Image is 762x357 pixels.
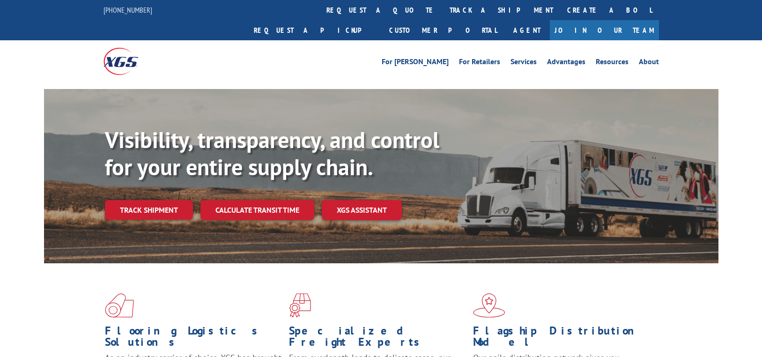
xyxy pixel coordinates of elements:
[473,293,505,318] img: xgs-icon-flagship-distribution-model-red
[105,325,282,352] h1: Flooring Logistics Solutions
[105,200,193,220] a: Track shipment
[200,200,314,220] a: Calculate transit time
[322,200,402,220] a: XGS ASSISTANT
[459,58,500,68] a: For Retailers
[547,58,585,68] a: Advantages
[104,5,152,15] a: [PHONE_NUMBER]
[105,125,439,181] b: Visibility, transparency, and control for your entire supply chain.
[105,293,134,318] img: xgs-icon-total-supply-chain-intelligence-red
[289,293,311,318] img: xgs-icon-focused-on-flooring-red
[473,325,650,352] h1: Flagship Distribution Model
[382,58,449,68] a: For [PERSON_NAME]
[639,58,659,68] a: About
[596,58,629,68] a: Resources
[382,20,504,40] a: Customer Portal
[289,325,466,352] h1: Specialized Freight Experts
[247,20,382,40] a: Request a pickup
[504,20,550,40] a: Agent
[550,20,659,40] a: Join Our Team
[510,58,537,68] a: Services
